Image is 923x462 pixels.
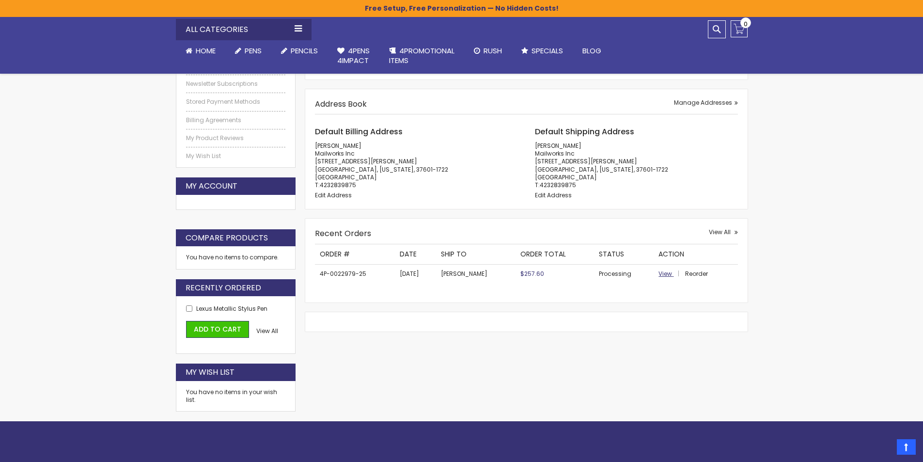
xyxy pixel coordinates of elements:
[176,19,312,40] div: All Categories
[573,40,611,62] a: Blog
[516,244,594,264] th: Order Total
[315,126,403,137] span: Default Billing Address
[186,116,286,124] a: Billing Agreements
[176,246,296,269] div: You have no items to compare.
[315,244,395,264] th: Order #
[186,80,286,88] a: Newsletter Subscriptions
[658,270,684,278] a: View
[271,40,328,62] a: Pencils
[744,19,748,29] span: 0
[395,244,436,264] th: Date
[535,191,572,199] a: Edit Address
[194,324,241,334] span: Add to Cart
[186,321,249,338] button: Add to Cart
[389,46,454,65] span: 4PROMOTIONAL ITEMS
[540,181,576,189] a: 4232839875
[709,228,738,236] a: View All
[436,264,516,283] td: [PERSON_NAME]
[594,244,654,264] th: Status
[512,40,573,62] a: Specials
[315,264,395,283] td: 4P-0022979-25
[320,181,356,189] a: 4232839875
[709,228,731,236] span: View All
[582,46,601,56] span: Blog
[225,40,271,62] a: Pens
[291,46,318,56] span: Pencils
[658,270,672,278] span: View
[436,244,516,264] th: Ship To
[315,228,371,239] strong: Recent Orders
[186,283,261,293] strong: Recently Ordered
[685,270,708,278] a: Reorder
[654,244,737,264] th: Action
[843,436,923,462] iframe: Google Customer Reviews
[315,98,367,110] strong: Address Book
[176,40,225,62] a: Home
[594,264,654,283] td: Processing
[674,98,732,107] span: Manage Addresses
[731,20,748,37] a: 0
[674,99,738,107] a: Manage Addresses
[520,270,544,278] span: $257.60
[328,40,379,72] a: 4Pens4impact
[532,46,563,56] span: Specials
[535,142,738,189] address: [PERSON_NAME] Mailworks Inc [STREET_ADDRESS][PERSON_NAME] [GEOGRAPHIC_DATA], [US_STATE], 37601-17...
[337,46,370,65] span: 4Pens 4impact
[186,134,286,142] a: My Product Reviews
[186,233,268,243] strong: Compare Products
[315,142,518,189] address: [PERSON_NAME] Mailworks Inc [STREET_ADDRESS][PERSON_NAME] [GEOGRAPHIC_DATA], [US_STATE], 37601-17...
[379,40,464,72] a: 4PROMOTIONALITEMS
[315,191,352,199] a: Edit Address
[186,152,286,160] a: My Wish List
[186,388,286,404] div: You have no items in your wish list.
[186,181,237,191] strong: My Account
[186,367,235,378] strong: My Wish List
[256,327,278,335] a: View All
[464,40,512,62] a: Rush
[196,46,216,56] span: Home
[484,46,502,56] span: Rush
[186,98,286,106] a: Stored Payment Methods
[196,304,267,313] a: Lexus Metallic Stylus Pen
[245,46,262,56] span: Pens
[535,126,634,137] span: Default Shipping Address
[395,264,436,283] td: [DATE]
